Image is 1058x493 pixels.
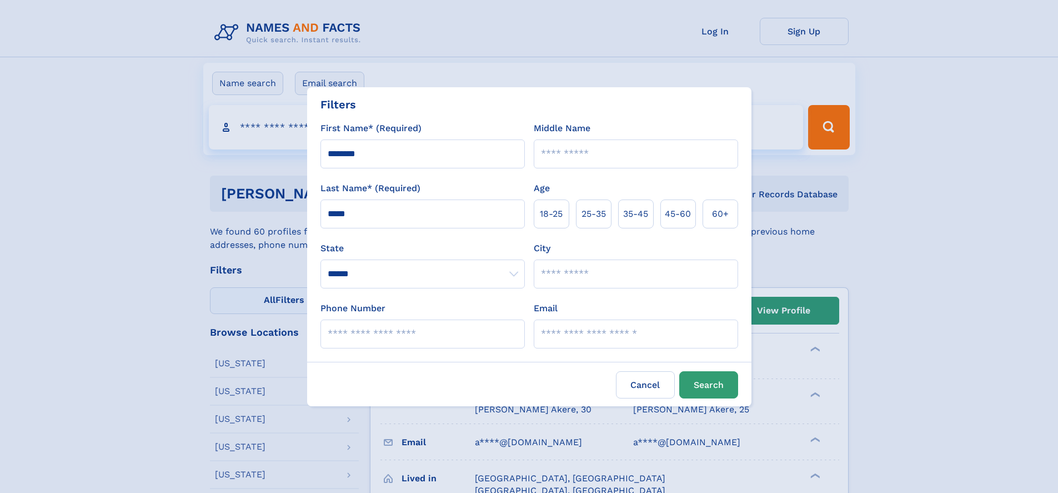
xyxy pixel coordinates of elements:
[623,207,648,221] span: 35‑45
[616,371,675,399] label: Cancel
[320,302,385,315] label: Phone Number
[581,207,606,221] span: 25‑35
[320,122,422,135] label: First Name* (Required)
[320,96,356,113] div: Filters
[534,122,590,135] label: Middle Name
[665,207,691,221] span: 45‑60
[320,242,525,255] label: State
[540,207,563,221] span: 18‑25
[534,302,558,315] label: Email
[534,242,550,255] label: City
[534,182,550,195] label: Age
[679,371,738,399] button: Search
[712,207,729,221] span: 60+
[320,182,420,195] label: Last Name* (Required)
